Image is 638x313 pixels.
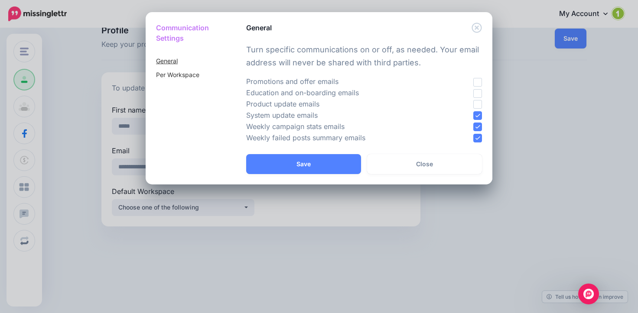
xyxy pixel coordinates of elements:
p: System update emails [246,110,420,121]
button: Close [367,154,482,174]
p: Promotions and offer emails [246,76,420,87]
p: Weekly campaign stats emails [246,121,420,132]
h5: General [246,23,272,33]
p: Product update emails [246,99,420,110]
button: Close [472,23,482,33]
h5: Communication Settings [156,23,212,43]
p: Education and on-boarding emails [246,87,420,99]
p: Turn specific communications on or off, as needed. Your email address will never be shared with t... [246,43,482,69]
div: Open Intercom Messenger [578,284,599,304]
button: Save [246,154,361,174]
a: General [156,57,178,65]
a: Per Workspace [156,71,199,79]
p: Weekly failed posts summary emails [246,132,420,144]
